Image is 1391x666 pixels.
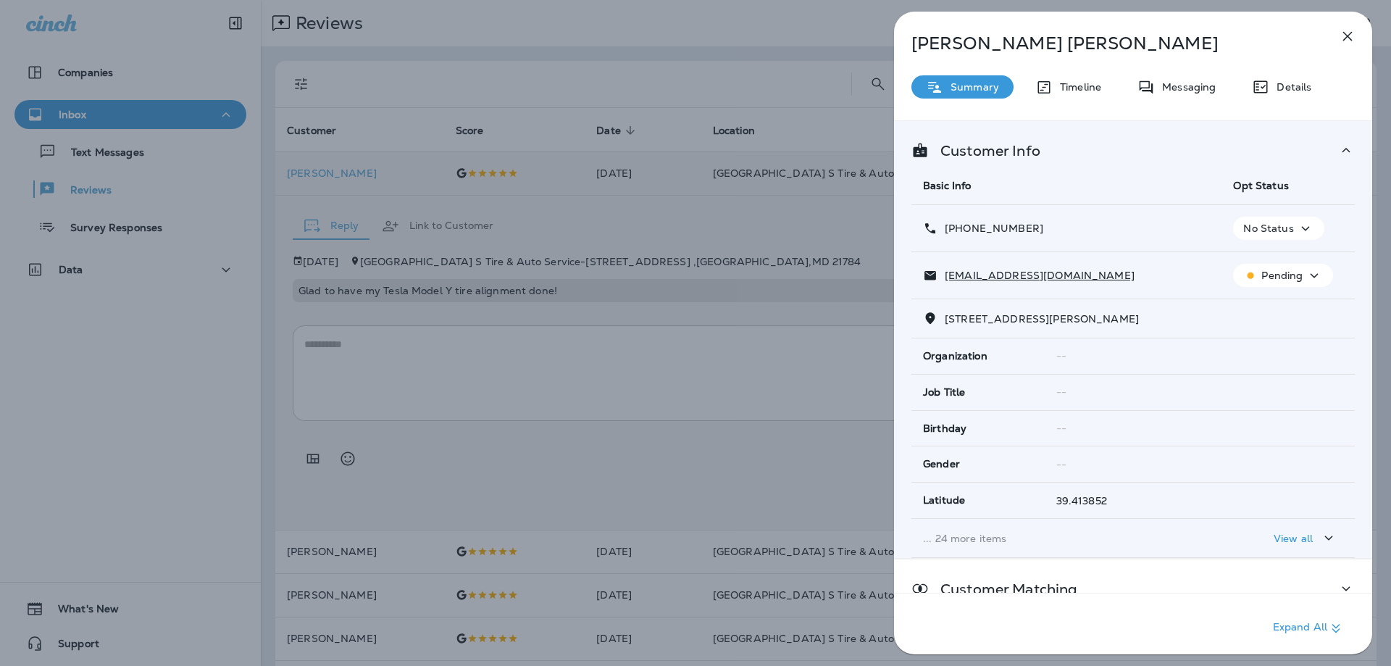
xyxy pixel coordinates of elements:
span: -- [1056,422,1066,435]
span: Opt Status [1233,179,1288,192]
span: -- [1056,349,1066,362]
p: No Status [1243,222,1293,234]
p: Details [1269,81,1311,93]
button: Pending [1233,264,1333,287]
button: Expand All [1267,615,1350,641]
span: Gender [923,458,960,470]
p: Customer Info [929,145,1040,157]
p: Pending [1261,270,1303,281]
p: Timeline [1053,81,1101,93]
button: View all [1268,525,1343,551]
span: Basic Info [923,179,971,192]
span: -- [1056,386,1066,399]
span: Job Title [923,386,965,399]
p: [EMAIL_ADDRESS][DOMAIN_NAME] [937,270,1135,281]
span: 39.413852 [1056,494,1107,507]
span: Organization [923,350,987,362]
p: Customer Matching [929,583,1077,595]
span: Latitude [923,494,965,507]
p: Summary [943,81,999,93]
p: [PERSON_NAME] [PERSON_NAME] [911,33,1307,54]
span: -- [1056,458,1066,471]
p: Messaging [1155,81,1216,93]
p: View all [1274,533,1313,544]
p: Expand All [1273,620,1345,637]
p: ... 24 more items [923,533,1210,544]
button: No Status [1233,217,1324,240]
span: Birthday [923,423,966,435]
span: [STREET_ADDRESS][PERSON_NAME] [945,312,1139,325]
p: [PHONE_NUMBER] [937,222,1043,234]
